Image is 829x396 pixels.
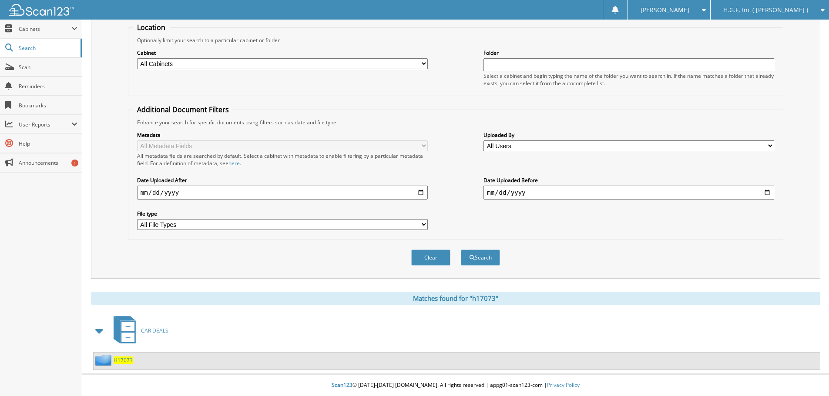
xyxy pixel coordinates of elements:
[137,152,428,167] div: All metadata fields are searched by default. Select a cabinet with metadata to enable filtering b...
[141,327,168,334] span: CAR DEALS
[19,159,77,166] span: Announcements
[133,119,779,126] div: Enhance your search for specific documents using filters such as date and file type.
[133,23,170,32] legend: Location
[133,37,779,44] div: Optionally limit your search to a particular cabinet or folder
[547,381,580,389] a: Privacy Policy
[133,105,233,114] legend: Additional Document Filters
[228,160,240,167] a: here
[19,44,76,52] span: Search
[9,4,74,16] img: scan123-logo-white.svg
[137,49,428,57] label: Cabinet
[19,25,71,33] span: Cabinets
[411,250,450,266] button: Clear
[108,313,168,348] a: CAR DEALS
[71,160,78,166] div: 1
[483,186,774,200] input: end
[19,121,71,128] span: User Reports
[641,7,689,13] span: [PERSON_NAME]
[19,63,77,71] span: Scan
[137,210,428,217] label: File type
[483,49,774,57] label: Folder
[82,375,829,396] div: © [DATE]-[DATE] [DOMAIN_NAME]. All rights reserved | appg01-scan123-com |
[19,140,77,147] span: Help
[137,131,428,139] label: Metadata
[95,355,114,366] img: folder2.png
[461,250,500,266] button: Search
[483,72,774,87] div: Select a cabinet and begin typing the name of the folder you want to search in. If the name match...
[723,7,808,13] span: H.G.F, Inc ( [PERSON_NAME] )
[19,102,77,109] span: Bookmarks
[483,176,774,184] label: Date Uploaded Before
[19,83,77,90] span: Reminders
[483,131,774,139] label: Uploaded By
[137,176,428,184] label: Date Uploaded After
[332,381,352,389] span: Scan123
[91,292,820,305] div: Matches found for "h17073"
[137,186,428,200] input: start
[114,356,133,364] a: H17073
